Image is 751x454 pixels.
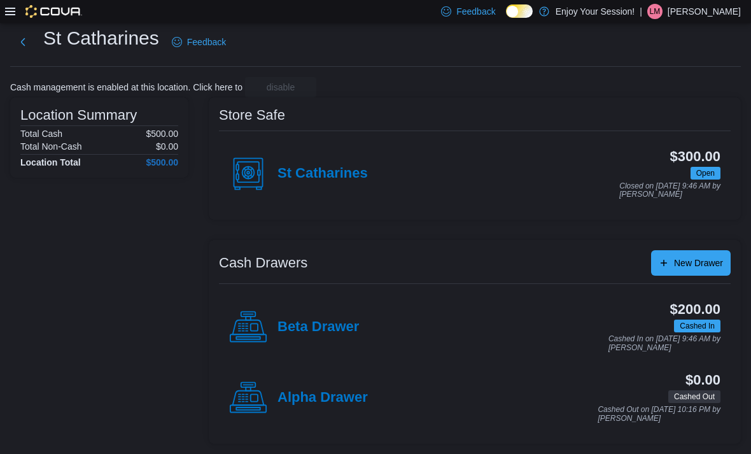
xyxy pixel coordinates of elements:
[277,319,359,336] h4: Beta Drawer
[245,77,316,97] button: disable
[146,129,178,139] p: $500.00
[651,250,731,276] button: New Drawer
[696,167,715,179] span: Open
[619,182,720,199] p: Closed on [DATE] 9:46 AM by [PERSON_NAME]
[43,25,159,51] h1: St Catharines
[187,36,226,48] span: Feedback
[20,141,82,152] h6: Total Non-Cash
[556,4,635,19] p: Enjoy Your Session!
[20,108,137,123] h3: Location Summary
[506,4,533,18] input: Dark Mode
[598,406,720,423] p: Cashed Out on [DATE] 10:16 PM by [PERSON_NAME]
[668,4,741,19] p: [PERSON_NAME]
[685,372,720,388] h3: $0.00
[156,141,178,152] p: $0.00
[680,320,715,332] span: Cashed In
[267,81,295,94] span: disable
[668,390,720,403] span: Cashed Out
[219,255,307,271] h3: Cash Drawers
[167,29,231,55] a: Feedback
[674,320,720,332] span: Cashed In
[146,157,178,167] h4: $500.00
[670,302,720,317] h3: $200.00
[277,390,368,406] h4: Alpha Drawer
[608,335,720,352] p: Cashed In on [DATE] 9:46 AM by [PERSON_NAME]
[20,129,62,139] h6: Total Cash
[640,4,642,19] p: |
[674,257,723,269] span: New Drawer
[647,4,663,19] div: Leia Mahoney
[219,108,285,123] h3: Store Safe
[10,29,36,55] button: Next
[20,157,81,167] h4: Location Total
[674,391,715,402] span: Cashed Out
[25,5,82,18] img: Cova
[10,82,242,92] p: Cash management is enabled at this location. Click here to
[650,4,661,19] span: LM
[670,149,720,164] h3: $300.00
[691,167,720,180] span: Open
[456,5,495,18] span: Feedback
[277,166,368,182] h4: St Catharines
